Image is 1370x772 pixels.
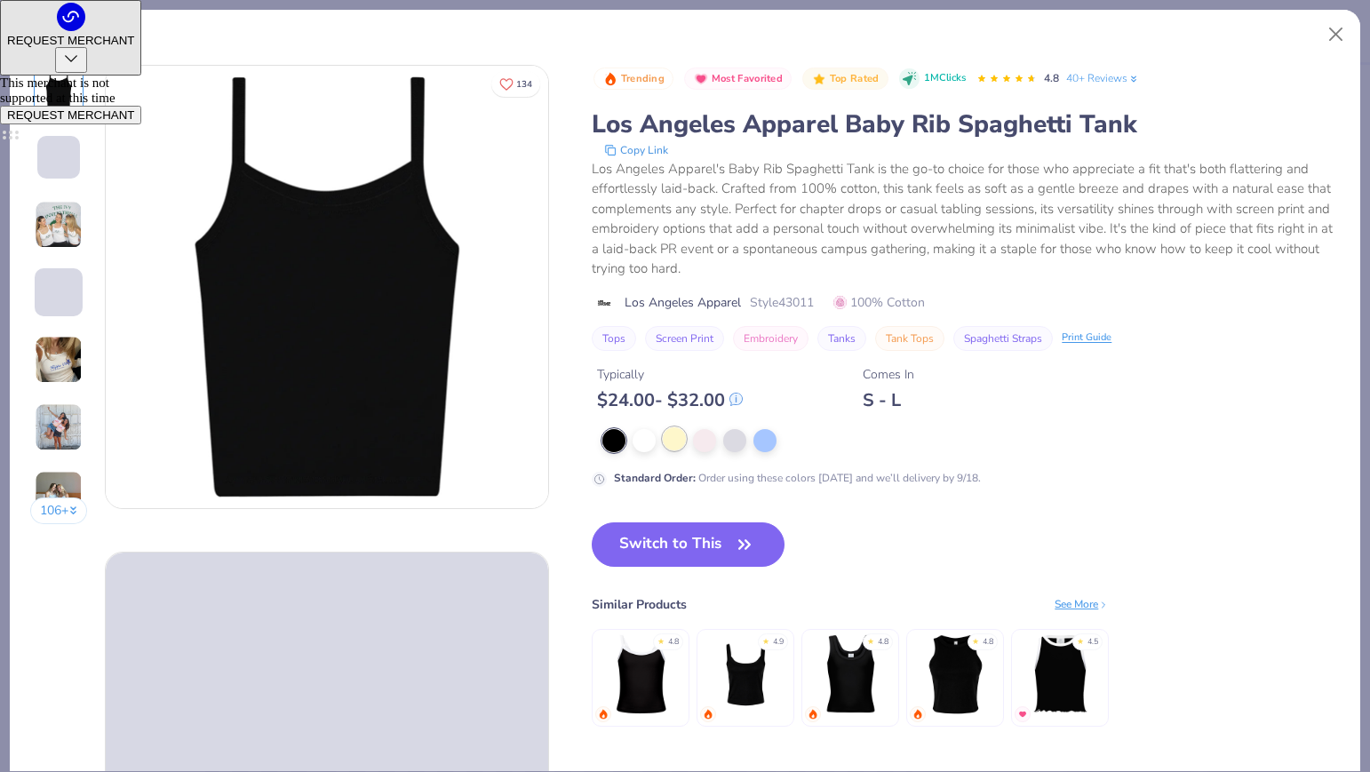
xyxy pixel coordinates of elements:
[833,293,925,312] span: 100% Cotton
[35,201,83,249] img: User generated content
[592,159,1340,279] div: Los Angeles Apparel's Baby Rib Spaghetti Tank is the go-to choice for those who appreciate a fit ...
[1055,596,1109,612] div: See More
[808,632,893,716] img: Fresh Prints Sunset Blvd Ribbed Scoop Tank Top
[592,522,785,567] button: Switch to This
[614,470,981,486] div: Order using these colors [DATE] and we’ll delivery by 9/18.
[35,336,83,384] img: User generated content
[762,636,769,643] div: ★
[875,326,944,351] button: Tank Tops
[106,66,548,508] img: Front
[30,497,88,524] button: 106+
[592,595,687,614] div: Similar Products
[878,636,888,649] div: 4.8
[972,636,979,643] div: ★
[645,326,724,351] button: Screen Print
[599,632,683,716] img: Fresh Prints Cali Camisole Top
[1062,330,1111,346] div: Print Guide
[668,636,679,649] div: 4.8
[863,365,914,384] div: Comes In
[750,293,814,312] span: Style 43011
[598,709,609,720] img: trending.gif
[983,636,993,649] div: 4.8
[35,403,83,451] img: User generated content
[597,389,743,411] div: $ 24.00 - $ 32.00
[35,471,83,519] img: User generated content
[657,636,665,643] div: ★
[808,709,818,720] img: trending.gif
[599,141,673,159] button: copy to clipboard
[863,389,914,411] div: S - L
[614,471,696,485] strong: Standard Order :
[817,326,866,351] button: Tanks
[625,293,741,312] span: Los Angeles Apparel
[912,709,923,720] img: trending.gif
[597,365,743,384] div: Typically
[867,636,874,643] div: ★
[703,709,713,720] img: trending.gif
[1087,636,1098,649] div: 4.5
[1017,709,1028,720] img: MostFav.gif
[913,632,998,716] img: Bella + Canvas Ladies' Micro Ribbed Racerback Tank
[733,326,808,351] button: Embroidery
[704,632,788,716] img: Bella Canvas Ladies' Micro Ribbed Scoop Tank
[1018,632,1103,716] img: Fresh Prints Sasha Crop Top
[1077,636,1084,643] div: ★
[592,326,636,351] button: Tops
[35,316,37,364] img: User generated content
[953,326,1053,351] button: Spaghetti Straps
[773,636,784,649] div: 4.9
[592,296,616,310] img: brand logo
